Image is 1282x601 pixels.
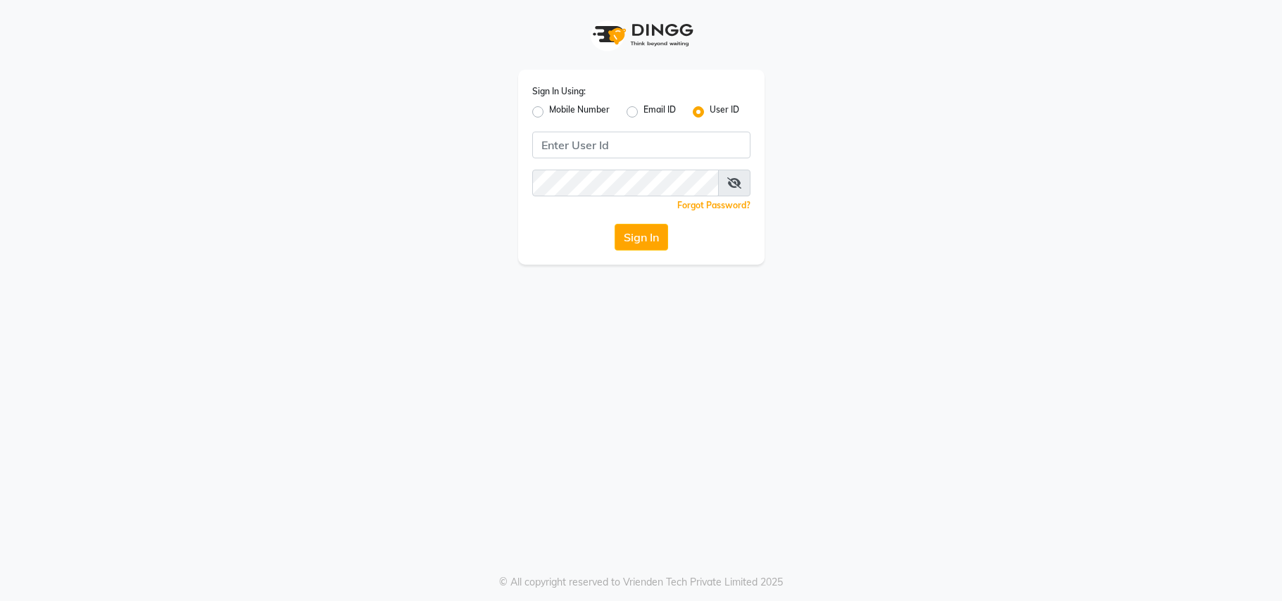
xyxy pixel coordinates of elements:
input: Username [532,170,719,196]
input: Username [532,132,750,158]
a: Forgot Password? [677,200,750,210]
label: Sign In Using: [532,85,586,98]
img: logo1.svg [585,14,698,56]
label: Email ID [643,103,676,120]
button: Sign In [615,224,668,251]
label: User ID [710,103,739,120]
label: Mobile Number [549,103,610,120]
